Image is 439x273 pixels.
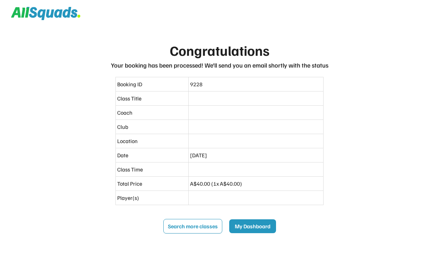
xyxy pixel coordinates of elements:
[117,194,187,202] div: Player(s)
[117,80,187,88] div: Booking ID
[163,219,222,234] button: Search more classes
[190,151,322,159] div: [DATE]
[11,7,80,20] img: Squad%20Logo.svg
[190,179,322,188] div: A$40.00 (1x A$40.00)
[117,94,187,103] div: Class Title
[117,179,187,188] div: Total Price
[111,61,328,70] div: Your booking has been processed! We’ll send you an email shortly with the status
[117,108,187,117] div: Coach
[229,219,276,233] button: My Dashboard
[117,123,187,131] div: Club
[170,40,269,61] div: Congratulations
[117,165,187,174] div: Class Time
[117,137,187,145] div: Location
[117,151,187,159] div: Date
[190,80,322,88] div: 9228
